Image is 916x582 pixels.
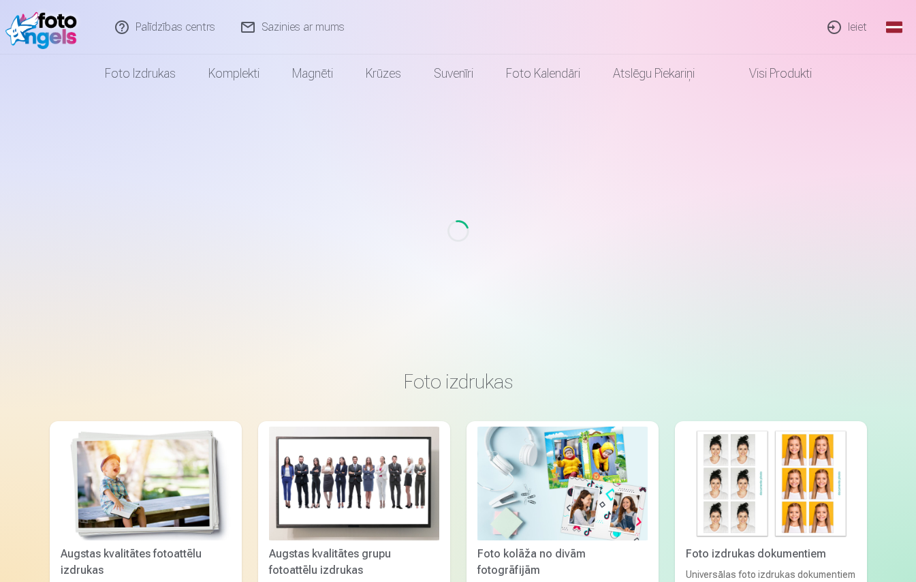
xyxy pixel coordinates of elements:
[192,55,276,93] a: Komplekti
[264,546,445,579] div: Augstas kvalitātes grupu fotoattēlu izdrukas
[477,427,648,540] img: Foto kolāža no divām fotogrāfijām
[276,55,349,93] a: Magnēti
[711,55,828,93] a: Visi produkti
[686,427,856,540] img: Foto izdrukas dokumentiem
[490,55,597,93] a: Foto kalendāri
[61,369,856,394] h3: Foto izdrukas
[417,55,490,93] a: Suvenīri
[5,5,84,49] img: /fa1
[61,427,231,540] img: Augstas kvalitātes fotoattēlu izdrukas
[269,427,439,540] img: Augstas kvalitātes grupu fotoattēlu izdrukas
[55,546,236,579] div: Augstas kvalitātes fotoattēlu izdrukas
[472,546,653,579] div: Foto kolāža no divām fotogrāfijām
[597,55,711,93] a: Atslēgu piekariņi
[89,55,192,93] a: Foto izdrukas
[680,546,862,562] div: Foto izdrukas dokumentiem
[349,55,417,93] a: Krūzes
